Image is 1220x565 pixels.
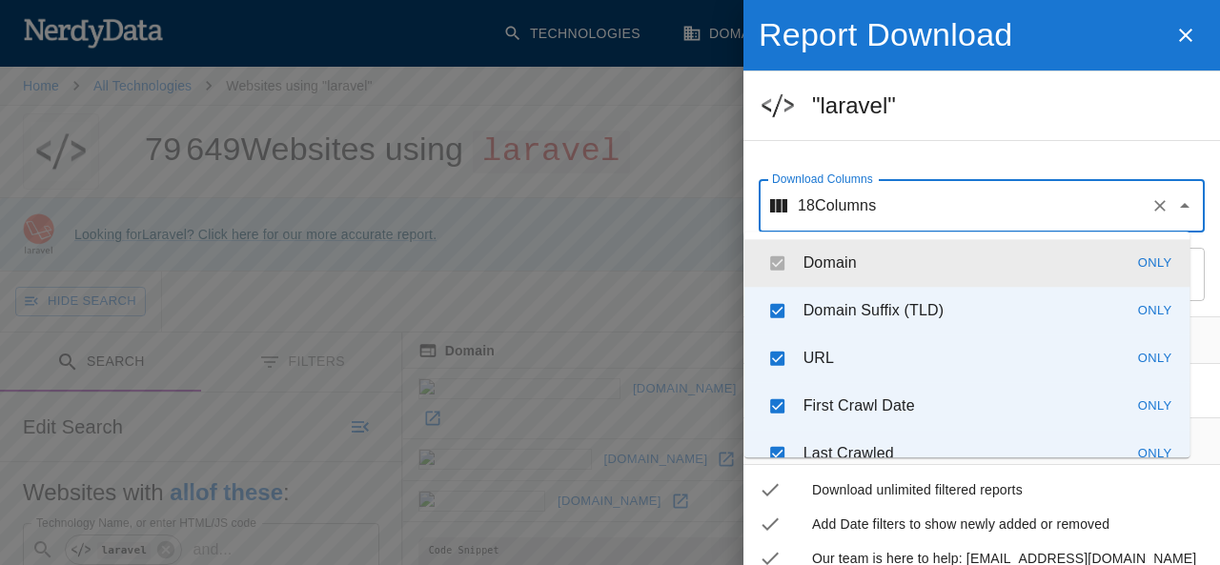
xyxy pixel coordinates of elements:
[1125,392,1186,421] button: Only
[798,194,876,217] p: 18 Columns
[772,171,873,187] label: Download Columns
[803,252,857,274] p: The registered domain name (i.e. "nerdydata.com").
[803,347,834,370] p: The full URL on which the search results were found.
[1125,296,1186,326] button: Only
[803,442,894,465] p: Most recent date this website was successfully crawled
[803,394,915,417] p: The date our crawlers first indexed this domain.
[1125,249,1186,278] button: Only
[1125,430,1197,502] iframe: Drift Widget Chat Controller
[759,87,797,125] img: 0.jpg
[812,480,1205,499] span: Download unlimited filtered reports
[1147,192,1173,219] button: Clear
[812,91,1205,121] h5: "laravel"
[812,515,1205,534] span: Add Date filters to show newly added or removed
[1171,192,1198,219] button: Close
[759,15,1167,55] h4: Report Download
[803,299,944,322] p: Top level domain of the website (i.e. .com, .org, .net, etc.)
[1125,344,1186,373] button: Only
